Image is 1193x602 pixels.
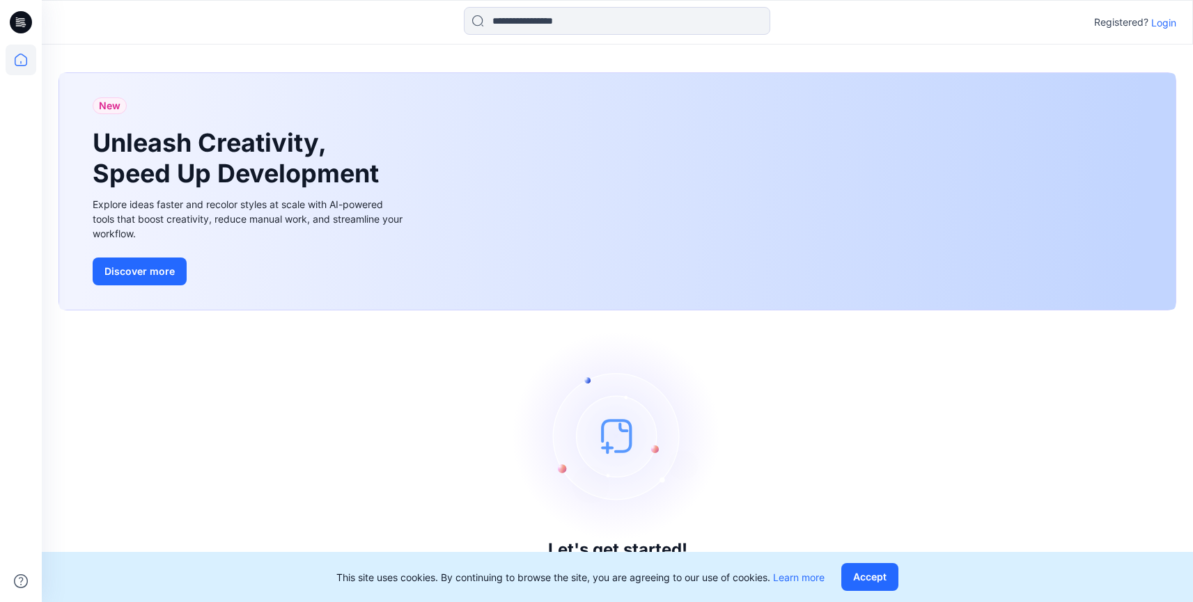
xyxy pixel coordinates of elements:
h1: Unleash Creativity, Speed Up Development [93,128,385,188]
button: Discover more [93,258,187,285]
p: This site uses cookies. By continuing to browse the site, you are agreeing to our use of cookies. [336,570,825,585]
a: Discover more [93,258,406,285]
button: Accept [841,563,898,591]
span: New [99,97,120,114]
a: Learn more [773,571,825,583]
h3: Let's get started! [548,540,687,560]
img: empty-state-image.svg [513,331,722,540]
p: Registered? [1094,14,1148,31]
p: Login [1151,15,1176,30]
div: Explore ideas faster and recolor styles at scale with AI-powered tools that boost creativity, red... [93,197,406,241]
